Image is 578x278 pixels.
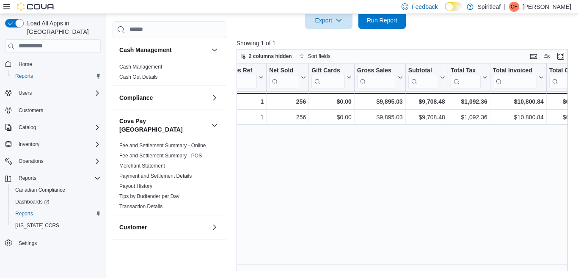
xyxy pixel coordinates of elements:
div: Subtotal [408,66,438,88]
span: Settings [19,240,37,247]
a: Settings [15,238,40,248]
img: Cova [17,3,55,11]
button: Discounts & Promotions [209,246,220,256]
a: Fee and Settlement Summary - Online [119,143,206,149]
div: Gift Card Sales [311,66,345,88]
div: $9,895.03 [357,112,403,122]
a: Payment and Settlement Details [119,173,192,179]
button: Cova Pay [GEOGRAPHIC_DATA] [119,117,208,134]
a: Transaction Details [119,204,162,209]
span: Feedback [412,3,438,11]
span: Load All Apps in [GEOGRAPHIC_DATA] [24,19,101,36]
span: Home [15,59,101,69]
span: Reports [15,73,33,80]
div: Gift Cards [311,66,345,74]
div: $9,895.03 [357,96,403,107]
div: Gross Sales [357,66,396,74]
div: 256 [269,96,306,107]
span: Canadian Compliance [15,187,65,193]
button: Customer [209,222,220,232]
span: Dashboards [15,198,49,205]
span: Users [15,88,101,98]
p: Spiritleaf [478,2,501,12]
button: Reports [8,70,104,82]
button: Total Tax [451,66,487,88]
a: Customers [15,105,47,116]
button: Cash Management [119,46,208,54]
span: Export [310,12,347,29]
div: Total Invoiced [493,66,537,88]
h3: Compliance [119,94,153,102]
button: Inventory [15,139,43,149]
span: Canadian Compliance [12,185,101,195]
a: [US_STATE] CCRS [12,220,63,231]
button: Customer [119,223,208,231]
span: CF [511,2,517,12]
button: 2 columns hidden [237,51,295,61]
div: Gross Sales [357,66,396,88]
span: Fee and Settlement Summary - POS [119,152,202,159]
div: $0.00 [311,96,352,107]
a: Cash Management [119,64,162,70]
button: Inventory [2,138,104,150]
div: $0.00 [311,112,352,122]
button: Customers [2,104,104,116]
div: $10,800.84 [493,112,544,122]
button: Total Invoiced [493,66,544,88]
div: Chelsea F [509,2,519,12]
button: Users [2,87,104,99]
input: Dark Mode [445,2,462,11]
button: Sort fields [296,51,334,61]
button: Run Report [358,12,406,29]
span: Dashboards [12,197,101,207]
div: 1 [217,112,264,122]
a: Canadian Compliance [12,185,69,195]
p: Showing 1 of 1 [237,39,571,47]
p: | [504,2,506,12]
span: Reports [12,209,101,219]
button: Operations [2,155,104,167]
a: Tips by Budtender per Day [119,193,179,199]
button: Gross Sales [357,66,403,88]
div: $10,800.84 [493,96,544,107]
div: Cova Pay [GEOGRAPHIC_DATA] [113,140,226,215]
button: Compliance [119,94,208,102]
p: [PERSON_NAME] [523,2,571,12]
span: Reports [12,71,101,81]
span: [US_STATE] CCRS [15,222,59,229]
span: Fee and Settlement Summary - Online [119,142,206,149]
button: Keyboard shortcuts [528,51,539,61]
button: Operations [15,156,47,166]
span: Run Report [367,16,397,25]
div: Invoices Ref [217,66,257,88]
span: Catalog [19,124,36,131]
span: Customers [19,107,43,114]
a: Payout History [119,183,152,189]
span: Settings [15,237,101,248]
a: Fee and Settlement Summary - POS [119,153,202,159]
span: Reports [15,173,101,183]
span: 2 columns hidden [249,53,292,60]
div: 1 [217,96,264,107]
nav: Complex example [5,55,101,271]
span: Washington CCRS [12,220,101,231]
div: 256 [269,112,306,122]
span: Tips by Budtender per Day [119,193,179,200]
span: Cash Management [119,63,162,70]
button: Canadian Compliance [8,184,104,196]
button: Gift Cards [311,66,352,88]
span: Catalog [15,122,101,132]
button: Cash Management [209,45,220,55]
span: Operations [19,158,44,165]
span: Operations [15,156,101,166]
button: Catalog [2,121,104,133]
div: Net Sold [269,66,299,88]
div: Total Invoiced [493,66,537,74]
button: Users [15,88,35,98]
div: $1,092.36 [451,96,487,107]
button: Reports [8,208,104,220]
div: Subtotal [408,66,438,74]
